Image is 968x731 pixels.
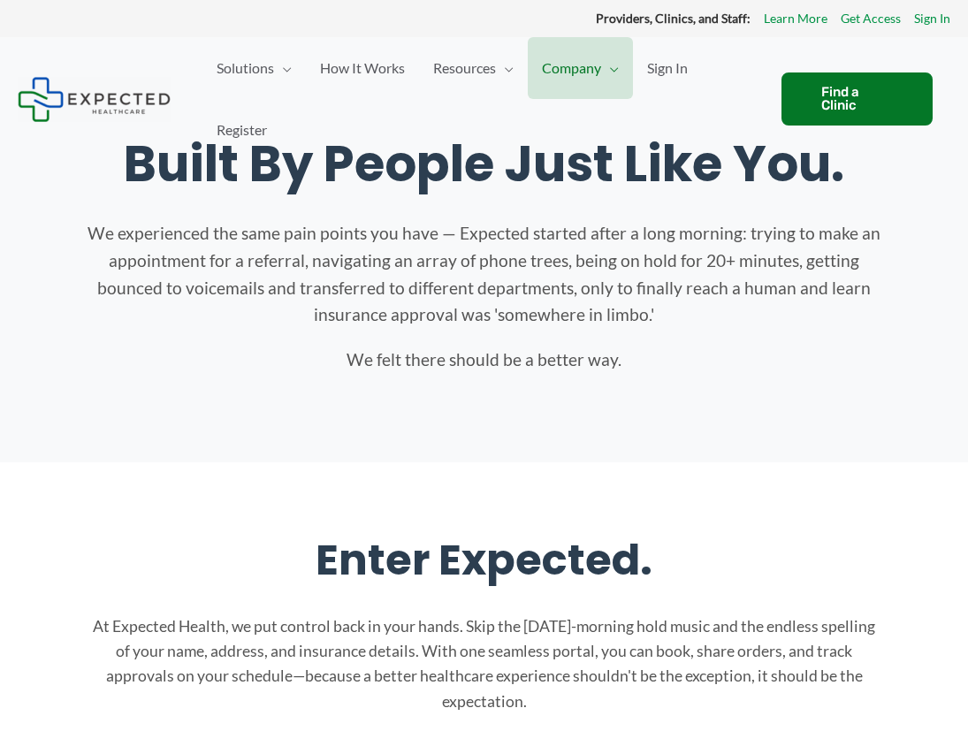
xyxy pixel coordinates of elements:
[320,37,405,99] span: How It Works
[647,37,688,99] span: Sign In
[202,37,306,99] a: SolutionsMenu Toggle
[18,134,950,194] h1: Built By People Just Like You.
[841,7,901,30] a: Get Access
[87,614,882,714] p: At Expected Health, we put control back in your hands. Skip the [DATE]-morning hold music and the...
[601,37,619,99] span: Menu Toggle
[217,99,267,161] span: Register
[18,533,950,588] h2: Enter Expected.
[87,220,882,329] p: We experienced the same pain points you have — Expected started after a long morning: trying to m...
[496,37,514,99] span: Menu Toggle
[542,37,601,99] span: Company
[18,77,171,122] img: Expected Healthcare Logo - side, dark font, small
[202,99,281,161] a: Register
[202,37,764,161] nav: Primary Site Navigation
[914,7,950,30] a: Sign In
[781,72,933,126] a: Find a Clinic
[306,37,419,99] a: How It Works
[274,37,292,99] span: Menu Toggle
[87,346,882,374] p: We felt there should be a better way.
[596,11,751,26] strong: Providers, Clinics, and Staff:
[633,37,702,99] a: Sign In
[419,37,528,99] a: ResourcesMenu Toggle
[528,37,633,99] a: CompanyMenu Toggle
[764,7,827,30] a: Learn More
[433,37,496,99] span: Resources
[217,37,274,99] span: Solutions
